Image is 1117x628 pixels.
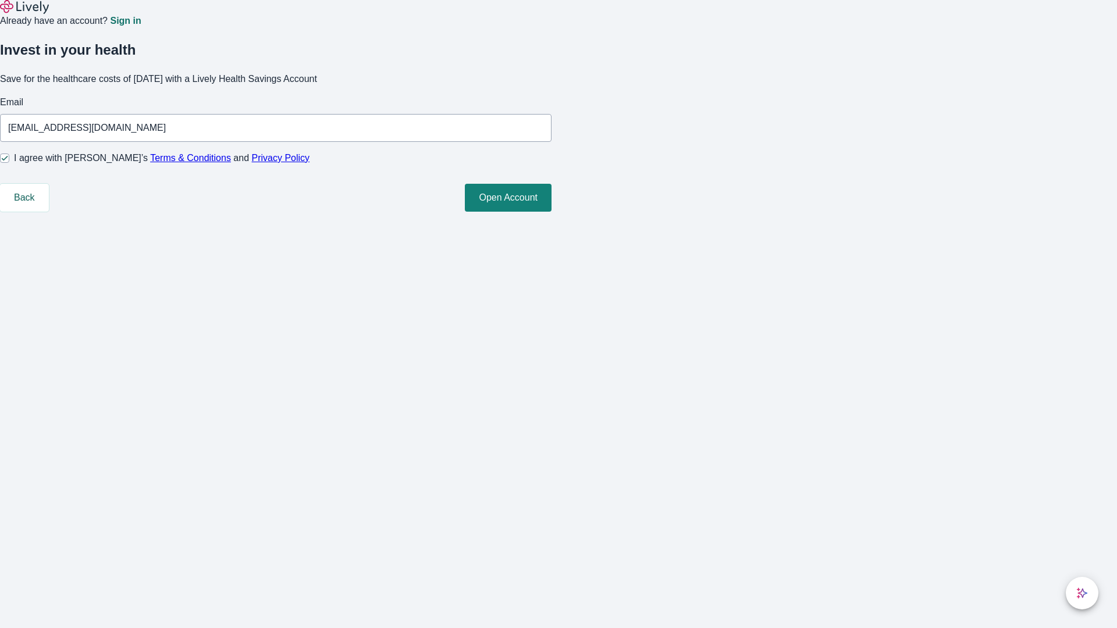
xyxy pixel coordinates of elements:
span: I agree with [PERSON_NAME]’s and [14,151,310,165]
a: Privacy Policy [252,153,310,163]
a: Terms & Conditions [150,153,231,163]
a: Sign in [110,16,141,26]
button: Open Account [465,184,552,212]
svg: Lively AI Assistant [1076,587,1088,599]
button: chat [1066,577,1098,609]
